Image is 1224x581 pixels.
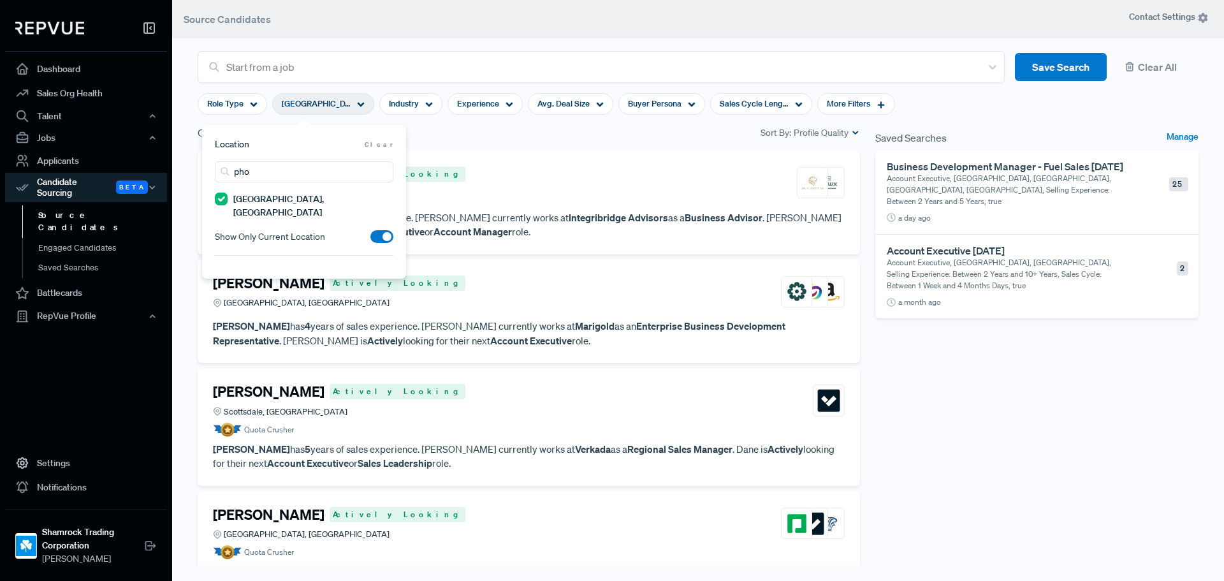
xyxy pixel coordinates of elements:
p: has years of sales experience. [PERSON_NAME] currently works at as an . [PERSON_NAME] is looking ... [213,319,845,348]
strong: [PERSON_NAME] [213,443,290,455]
img: Amazon [817,280,840,303]
strong: Account Manager [433,225,512,238]
a: Source Candidates [22,205,184,238]
p: has year of sales experience. [PERSON_NAME] currently works at as a . [PERSON_NAME] is looking fo... [213,210,845,239]
button: Save Search [1015,53,1107,82]
span: Industry [389,98,419,110]
strong: [PERSON_NAME] [213,320,290,332]
strong: Account Executive [490,334,572,347]
strong: 4 [305,565,310,578]
button: Talent [5,105,167,127]
span: Scottsdale, [GEOGRAPHIC_DATA] [224,406,347,418]
span: Candidates [198,125,249,140]
span: Saved Searches [875,130,947,145]
img: Hawx Pest Control [817,172,840,195]
span: Actively Looking [330,384,465,399]
span: 25 [1169,177,1188,191]
p: has years of sales experience. [PERSON_NAME] currently works at as a . Dane is looking for their ... [213,442,845,471]
strong: Shamrock Trading Corporation [42,526,144,552]
h6: Account Executive [DATE] [887,245,1147,257]
span: [GEOGRAPHIC_DATA], [GEOGRAPHIC_DATA] [282,98,351,110]
span: Sales Cycle Length [720,98,789,110]
span: a day ago [898,212,931,224]
a: Shamrock Trading CorporationShamrock Trading Corporation[PERSON_NAME] [5,510,167,571]
img: YuJa [801,280,824,303]
img: Marigold [785,280,808,303]
span: [PERSON_NAME] [42,552,144,566]
a: Sales Org Health [5,81,167,105]
button: RepVue Profile [5,305,167,327]
strong: Regional Sales Manager [627,443,732,455]
a: Saved Searches [22,258,184,278]
span: Clear [365,140,393,149]
span: Show Only Current Location [215,230,325,244]
h4: [PERSON_NAME] [213,275,324,291]
a: Settings [5,451,167,475]
span: a month ago [898,297,941,308]
span: Buyer Persona [628,98,681,110]
span: Contact Settings [1129,10,1209,24]
strong: Paycom [575,565,611,578]
img: JR Capital [801,172,824,195]
strong: Verkada [575,443,611,455]
strong: [PERSON_NAME] [213,565,290,578]
img: RepVue [15,22,84,34]
span: More Filters [827,98,870,110]
strong: Sales Leadership [358,457,432,469]
span: Avg. Deal Size [537,98,590,110]
h6: Business Development Manager - Fuel Sales [DATE] [887,161,1147,173]
button: Jobs [5,127,167,149]
strong: 5 [305,443,310,455]
span: [GEOGRAPHIC_DATA], [GEOGRAPHIC_DATA] [224,528,390,540]
strong: Actively [768,443,803,455]
p: Account Executive, [GEOGRAPHIC_DATA], [GEOGRAPHIC_DATA], [GEOGRAPHIC_DATA], [GEOGRAPHIC_DATA], Se... [887,173,1121,207]
strong: Actively [367,334,403,347]
span: Experience [457,98,499,110]
h4: [PERSON_NAME] [213,383,324,400]
span: Actively Looking [330,276,465,291]
strong: Actively [743,565,779,578]
label: [GEOGRAPHIC_DATA], [GEOGRAPHIC_DATA] [233,193,393,219]
img: Quota Badge [213,423,242,437]
a: Dashboard [5,57,167,81]
button: Candidate Sourcing Beta [5,173,167,202]
a: Applicants [5,149,167,173]
span: Quota Crusher [244,424,294,436]
span: Profile Quality [794,126,849,140]
button: Clear All [1117,53,1198,82]
span: 2 [1177,261,1188,276]
a: Battlecards [5,281,167,305]
a: Notifications [5,475,167,499]
div: Sort By: [761,126,860,140]
strong: Business Advisor [685,211,762,224]
span: Actively Looking [330,507,465,522]
span: Role Type [207,98,244,110]
strong: Integribridge Advisors [569,211,668,224]
strong: Account Executive [267,457,349,469]
a: Engaged Candidates [22,238,184,258]
strong: Marigold [575,320,615,332]
div: Candidate Sourcing [5,173,167,202]
strong: Enterprise Business Development Representative [213,320,785,347]
p: Account Executive, [GEOGRAPHIC_DATA], [GEOGRAPHIC_DATA], Selling Experience: Between 2 Years and ... [887,257,1121,291]
img: Verkada [817,389,840,412]
img: Verkada [801,512,824,535]
img: Quota Badge [213,545,242,559]
h4: [PERSON_NAME] [213,506,324,523]
span: Location [215,138,249,151]
strong: 4 [305,320,310,332]
span: Quota Crusher [244,547,294,558]
input: Search locations [215,161,393,182]
span: Beta [116,180,148,194]
strong: Account Executive [632,565,714,578]
img: Paycom [785,512,808,535]
span: Source Candidates [184,13,271,26]
span: [GEOGRAPHIC_DATA], [GEOGRAPHIC_DATA] [224,297,390,309]
a: Manage [1167,130,1198,145]
img: Northwestern Mutual [817,512,840,535]
img: Shamrock Trading Corporation [16,536,36,556]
